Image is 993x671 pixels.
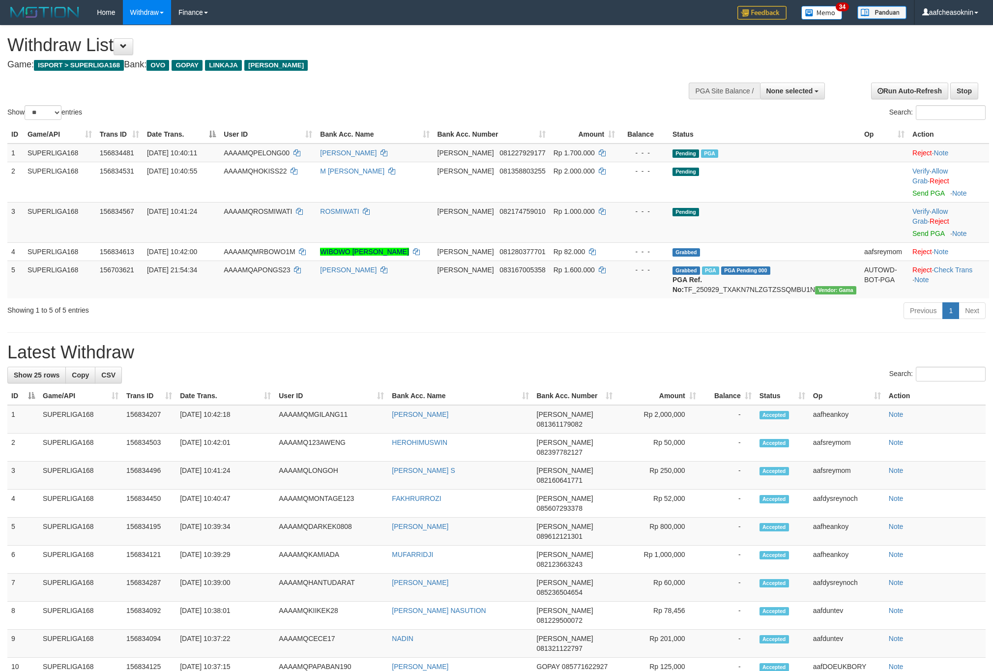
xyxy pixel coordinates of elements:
[942,302,959,319] a: 1
[759,467,789,475] span: Accepted
[499,207,545,215] span: Copy 082174759010 to clipboard
[275,405,388,434] td: AAAAMQMGILANG11
[275,518,388,546] td: AAAAMQDARKEK0808
[809,546,885,574] td: aafheankoy
[176,490,275,518] td: [DATE] 10:40:47
[959,302,986,319] a: Next
[889,438,904,446] a: Note
[176,405,275,434] td: [DATE] 10:42:18
[438,149,494,157] span: [PERSON_NAME]
[554,207,595,215] span: Rp 1.000.000
[392,410,448,418] a: [PERSON_NAME]
[689,83,759,99] div: PGA Site Balance /
[7,202,24,242] td: 3
[25,105,61,120] select: Showentries
[172,60,203,71] span: GOPAY
[912,167,948,185] span: ·
[499,167,545,175] span: Copy 081358803255 to clipboard
[537,448,583,456] span: Copy 082397782127 to clipboard
[7,434,39,462] td: 2
[438,207,494,215] span: [PERSON_NAME]
[275,602,388,630] td: AAAAMQKIIKEK28
[537,588,583,596] span: Copy 085236504654 to clipboard
[24,125,96,144] th: Game/API: activate to sort column ascending
[537,551,593,558] span: [PERSON_NAME]
[619,125,669,144] th: Balance
[122,387,176,405] th: Trans ID: activate to sort column ascending
[815,286,856,294] span: Vendor URL: https://trx31.1velocity.biz
[889,663,904,671] a: Note
[101,371,116,379] span: CSV
[100,167,134,175] span: 156834531
[760,83,825,99] button: None selected
[275,630,388,658] td: AAAAMQCECE17
[912,167,930,175] a: Verify
[388,387,532,405] th: Bank Acc. Name: activate to sort column ascending
[700,462,756,490] td: -
[616,602,700,630] td: Rp 78,456
[836,2,849,11] span: 34
[912,266,932,274] a: Reject
[554,266,595,274] span: Rp 1.600.000
[623,166,665,176] div: - - -
[537,560,583,568] span: Copy 082123663243 to clipboard
[392,523,448,530] a: [PERSON_NAME]
[533,387,616,405] th: Bank Acc. Number: activate to sort column ascending
[499,149,545,157] span: Copy 081227929177 to clipboard
[537,579,593,586] span: [PERSON_NAME]
[7,162,24,202] td: 2
[7,343,986,362] h1: Latest Withdraw
[889,367,986,381] label: Search:
[14,371,59,379] span: Show 25 rows
[809,462,885,490] td: aafsreymom
[39,434,122,462] td: SUPERLIGA168
[176,462,275,490] td: [DATE] 10:41:24
[224,167,287,175] span: AAAAMQHOKISS22
[721,266,770,275] span: PGA Pending
[39,602,122,630] td: SUPERLIGA168
[320,248,409,256] a: WIBOWO [PERSON_NAME]
[809,574,885,602] td: aafdysreynoch
[392,607,486,614] a: [PERSON_NAME] NASUTION
[537,663,560,671] span: GOPAY
[669,261,860,298] td: TF_250929_TXAKN7NLZGTZSSQMBU1N
[672,276,702,293] b: PGA Ref. No:
[176,574,275,602] td: [DATE] 10:39:00
[499,266,545,274] span: Copy 083167005358 to clipboard
[537,635,593,642] span: [PERSON_NAME]
[24,261,96,298] td: SUPERLIGA168
[320,167,384,175] a: M [PERSON_NAME]
[809,405,885,434] td: aafheankoy
[759,411,789,419] span: Accepted
[224,149,290,157] span: AAAAMQPELONG00
[275,490,388,518] td: AAAAMQMONTAGE123
[912,189,944,197] a: Send PGA
[147,167,197,175] span: [DATE] 10:40:55
[554,248,585,256] span: Rp 82.000
[860,125,908,144] th: Op: activate to sort column ascending
[320,149,377,157] a: [PERSON_NAME]
[766,87,813,95] span: None selected
[320,207,359,215] a: ROSMIWATI
[860,261,908,298] td: AUTOWD-BOT-PGA
[176,546,275,574] td: [DATE] 10:39:29
[809,387,885,405] th: Op: activate to sort column ascending
[809,434,885,462] td: aafsreymom
[904,302,943,319] a: Previous
[537,616,583,624] span: Copy 081229500072 to clipboard
[122,462,176,490] td: 156834496
[700,518,756,546] td: -
[912,207,948,225] span: ·
[616,518,700,546] td: Rp 800,000
[65,367,95,383] a: Copy
[908,242,989,261] td: ·
[616,574,700,602] td: Rp 60,000
[952,189,967,197] a: Note
[39,518,122,546] td: SUPERLIGA168
[39,490,122,518] td: SUPERLIGA168
[537,523,593,530] span: [PERSON_NAME]
[392,551,433,558] a: MUFARRIDJI
[759,495,789,503] span: Accepted
[908,162,989,202] td: · ·
[39,630,122,658] td: SUPERLIGA168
